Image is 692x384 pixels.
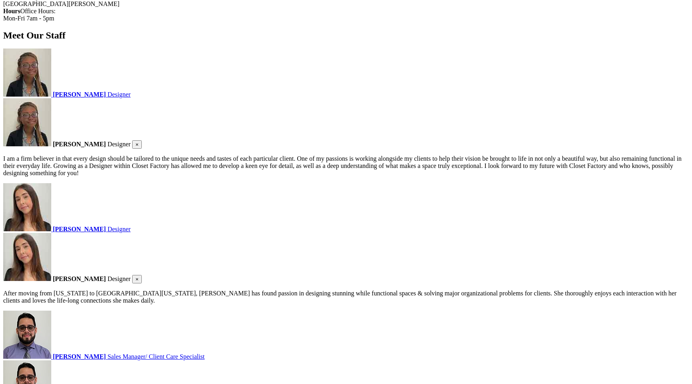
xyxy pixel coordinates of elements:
[3,98,51,146] img: closet factory employee Sharlize Lozier
[107,141,131,148] span: Designer
[107,91,131,98] span: Designer
[3,311,689,360] a: Closet factory employee Simon [PERSON_NAME] Sales Manager/ Client Care Specialist
[53,353,106,360] strong: [PERSON_NAME]
[53,226,106,232] strong: [PERSON_NAME]
[3,233,51,281] img: closet factory employee Gabrielle Louvat
[132,275,142,283] button: Close
[107,353,205,360] span: Sales Manager/ Client Care Specialist
[3,30,689,41] h2: Meet Our Staff
[3,155,689,177] p: I am a firm believer in that every design should be tailored to the unique needs and tastes of ea...
[3,49,689,98] a: closet factory employee Sharlize Lozier [PERSON_NAME] Designer
[3,183,689,233] a: closet factory employee Gabrielle Louvat [PERSON_NAME] Designer
[3,311,51,359] img: Closet factory employee Simon
[53,275,106,282] strong: [PERSON_NAME]
[107,275,131,282] span: Designer
[3,8,20,14] strong: Hours
[3,49,51,97] img: closet factory employee Sharlize Lozier
[3,183,51,231] img: closet factory employee Gabrielle Louvat
[3,290,689,304] p: After moving from [US_STATE] to [GEOGRAPHIC_DATA][US_STATE], [PERSON_NAME] has found passion in d...
[107,226,131,232] span: Designer
[3,8,689,22] div: Office Hours: Mon-Fri 7am - 5pm
[53,91,106,98] strong: [PERSON_NAME]
[135,141,139,148] span: ×
[132,140,142,149] button: Close
[53,141,106,148] strong: [PERSON_NAME]
[135,276,139,282] span: ×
